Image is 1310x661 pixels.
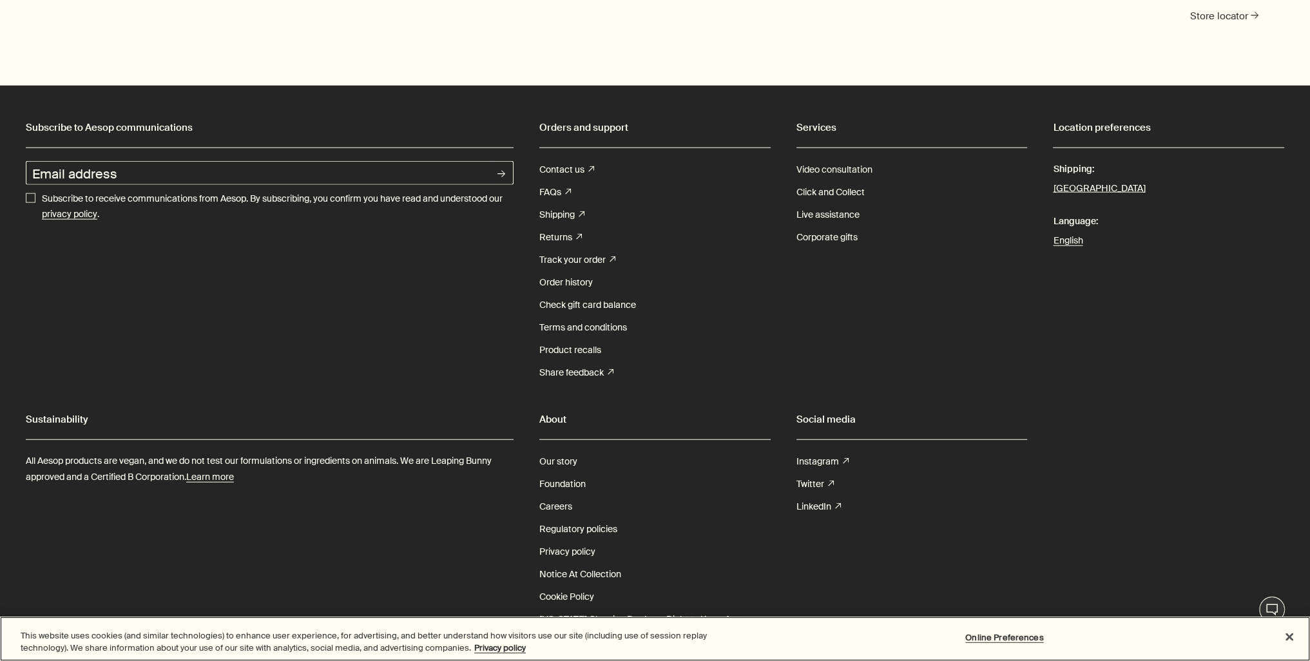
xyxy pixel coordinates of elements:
[1259,597,1285,622] button: Live Assistance
[539,608,739,631] a: [US_STATE] Cleaning Products Right to Know Act
[964,625,1045,651] button: Online Preferences, Opens the preference center dialog
[796,495,841,518] a: LinkedIn
[186,469,234,485] a: Learn more
[42,191,514,222] p: Subscribe to receive communications from Aesop. By subscribing, you confirm you have read and und...
[539,294,636,316] a: Check gift card balance
[539,541,595,563] a: Privacy policy
[539,204,584,226] a: Shipping
[1053,118,1284,137] h2: Location preferences
[796,226,858,249] a: Corporate gifts
[539,450,577,473] a: Our story
[796,118,1028,137] h2: Services
[539,181,571,204] a: FAQs
[539,361,613,384] a: Share feedback
[539,410,771,429] h2: About
[539,586,594,608] a: Cookie Policy
[1190,10,1258,23] a: Store locator
[539,316,627,339] a: Terms and conditions
[539,339,601,361] a: Product recalls
[539,473,586,495] a: Foundation
[796,410,1028,429] h2: Social media
[1053,233,1284,249] a: English
[26,118,514,137] h2: Subscribe to Aesop communications
[539,518,617,541] a: Regulatory policies
[539,563,621,586] a: Notice At Collection
[539,249,615,271] a: Track your order
[42,207,97,222] a: privacy policy
[1053,180,1145,197] button: [GEOGRAPHIC_DATA]
[539,158,594,181] a: Contact us
[1275,623,1304,651] button: Close
[539,495,572,518] a: Careers
[796,181,865,204] a: Click and Collect
[474,642,526,653] a: More information about your privacy, opens in a new tab
[796,473,834,495] a: Twitter
[539,271,593,294] a: Order history
[42,208,97,220] u: privacy policy
[26,161,490,185] input: Email address
[539,226,582,249] a: Returns
[796,450,849,473] a: Instagram
[1053,210,1284,233] span: Language:
[26,453,514,485] p: All Aesop products are vegan, and we do not test our formulations or ingredients on animals. We a...
[1053,158,1284,180] span: Shipping:
[796,204,860,226] a: Live assistance
[796,158,872,181] a: Video consultation
[539,118,771,137] h2: Orders and support
[21,629,720,655] div: This website uses cookies (and similar technologies) to enhance user experience, for advertising,...
[26,410,514,429] h2: Sustainability
[186,471,234,483] u: Learn more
